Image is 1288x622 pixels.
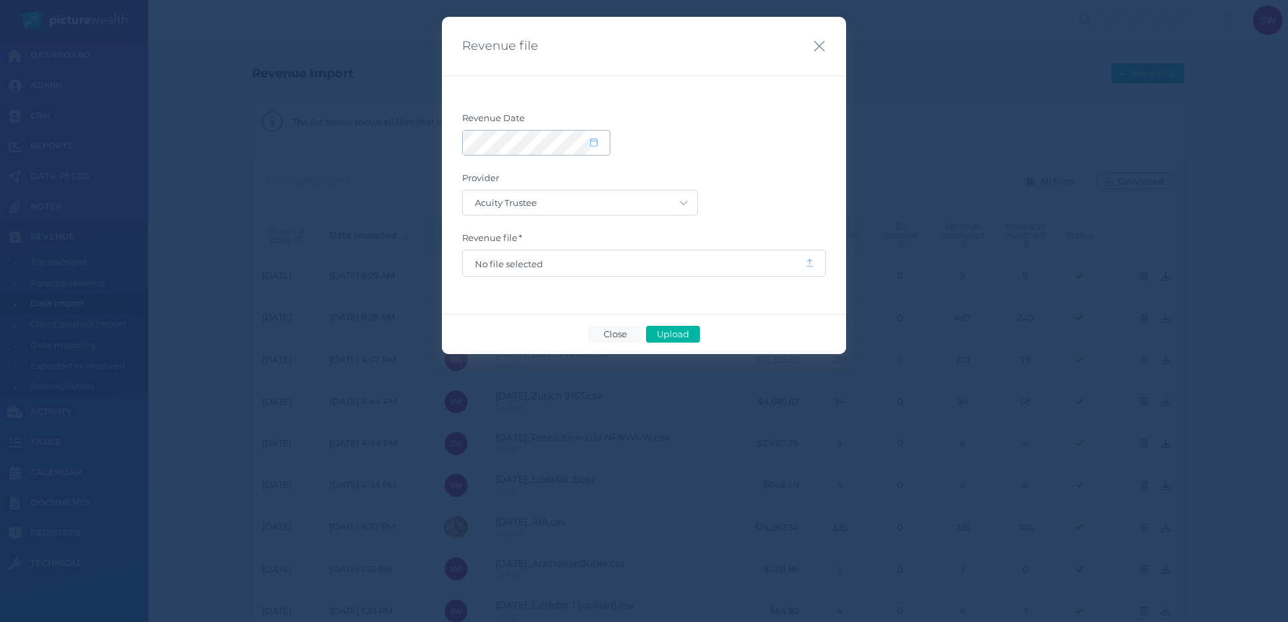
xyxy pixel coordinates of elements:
[651,329,695,339] span: Upload
[646,326,700,343] button: Upload
[588,326,642,343] button: Close
[598,329,633,339] span: Close
[475,258,793,269] span: No file selected
[462,172,826,190] label: Provider
[462,112,826,130] label: Revenue Date
[462,232,826,250] label: Revenue file
[462,38,538,54] span: Revenue file
[813,37,826,55] button: Close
